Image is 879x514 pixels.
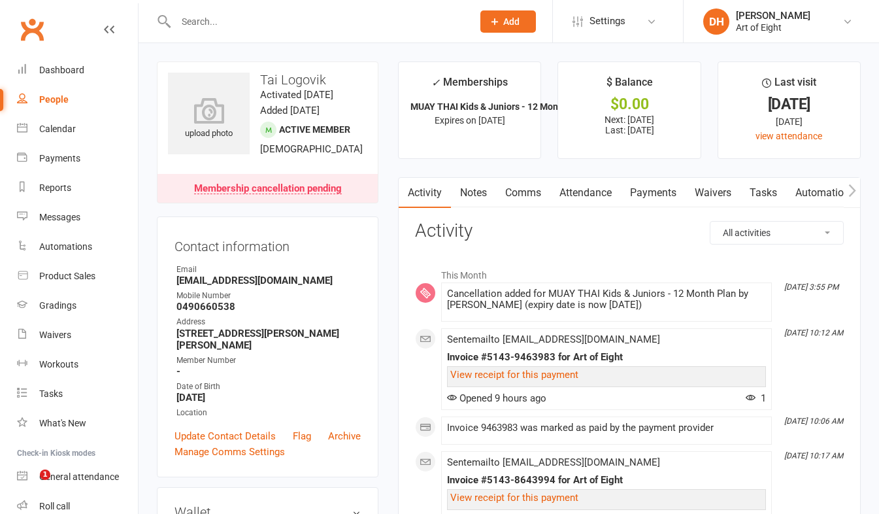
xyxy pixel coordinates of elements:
a: Manage Comms Settings [174,444,285,460]
p: Next: [DATE] Last: [DATE] [570,114,688,135]
h3: Tai Logovik [168,73,367,87]
div: Gradings [39,300,76,311]
div: $0.00 [570,97,688,111]
strong: MUAY THAI Kids & Juniors - 12 Month Plan [410,101,588,112]
i: [DATE] 10:12 AM [784,328,843,337]
a: Automations [786,178,864,208]
li: This Month [415,262,844,283]
strong: 0490660538 [176,301,361,313]
div: Payments [39,153,80,163]
div: Membership cancellation pending [194,184,342,194]
a: What's New [17,409,138,438]
div: Automations [39,241,92,252]
a: Reports [17,173,138,203]
div: [PERSON_NAME] [736,10,810,22]
div: Invoice 9463983 was marked as paid by the payment provider [447,422,766,434]
div: [DATE] [730,97,848,111]
span: Opened 9 hours ago [447,392,546,404]
a: Comms [496,178,550,208]
div: Cancellation added for MUAY THAI Kids & Juniors - 12 Month Plan by [PERSON_NAME] (expiry date is ... [447,288,766,311]
i: ✓ [431,77,440,89]
div: Workouts [39,359,78,369]
div: Date of Birth [176,381,361,393]
a: Flag [293,428,311,444]
a: Product Sales [17,262,138,291]
h3: Contact information [174,234,361,254]
a: Notes [451,178,496,208]
a: Archive [328,428,361,444]
div: Product Sales [39,271,95,281]
div: $ Balance [606,74,653,97]
a: Automations [17,232,138,262]
i: [DATE] 10:06 AM [784,417,843,426]
a: Attendance [550,178,621,208]
div: General attendance [39,471,119,482]
div: People [39,94,69,105]
a: Gradings [17,291,138,320]
a: Dashboard [17,56,138,85]
div: Calendar [39,124,76,134]
span: [DEMOGRAPHIC_DATA] [260,143,363,155]
div: Waivers [39,330,71,340]
span: Sent email to [EMAIL_ADDRESS][DOMAIN_NAME] [447,334,660,345]
div: Mobile Number [176,290,361,302]
i: [DATE] 3:55 PM [784,283,838,292]
a: Clubworx [16,13,48,46]
a: View receipt for this payment [450,369,578,381]
div: Invoice #5143-9463983 for Art of Eight [447,352,766,363]
div: Member Number [176,354,361,367]
a: Update Contact Details [174,428,276,444]
a: Waivers [17,320,138,350]
button: Add [480,10,536,33]
div: Last visit [762,74,816,97]
div: Dashboard [39,65,84,75]
a: Tasks [17,379,138,409]
div: Tasks [39,388,63,399]
div: Art of Eight [736,22,810,33]
div: Reports [39,182,71,193]
div: [DATE] [730,114,848,129]
span: Active member [279,124,350,135]
time: Added [DATE] [260,105,320,116]
a: Calendar [17,114,138,144]
a: Payments [17,144,138,173]
h3: Activity [415,221,844,241]
time: Activated [DATE] [260,89,333,101]
strong: - [176,366,361,377]
span: Sent email to [EMAIL_ADDRESS][DOMAIN_NAME] [447,456,660,468]
div: Email [176,264,361,276]
a: General attendance kiosk mode [17,462,138,492]
a: view attendance [755,131,822,141]
strong: [DATE] [176,392,361,403]
div: What's New [39,418,86,428]
a: People [17,85,138,114]
iframe: Intercom live chat [13,470,44,501]
div: Invoice #5143-8643994 for Art of Eight [447,475,766,486]
span: 1 [746,392,766,404]
a: Waivers [686,178,740,208]
span: Expires on [DATE] [435,115,505,126]
div: upload photo [168,97,250,141]
div: DH [703,9,729,35]
span: 1 [40,470,50,480]
a: View receipt for this payment [450,492,578,504]
span: Add [503,16,520,27]
a: Tasks [740,178,786,208]
strong: [EMAIL_ADDRESS][DOMAIN_NAME] [176,275,361,286]
a: Payments [621,178,686,208]
a: Workouts [17,350,138,379]
div: Location [176,407,361,419]
div: Roll call [39,501,70,511]
i: [DATE] 10:17 AM [784,451,843,460]
div: Address [176,316,361,328]
span: Settings [589,7,625,36]
a: Activity [399,178,451,208]
div: Messages [39,212,80,222]
input: Search... [172,12,463,31]
strong: [STREET_ADDRESS][PERSON_NAME][PERSON_NAME] [176,328,361,351]
a: Messages [17,203,138,232]
div: Memberships [431,74,508,98]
